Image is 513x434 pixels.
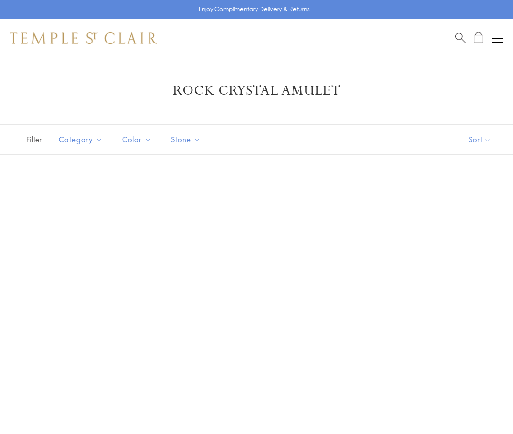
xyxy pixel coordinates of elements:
[166,133,208,146] span: Stone
[51,129,110,151] button: Category
[54,133,110,146] span: Category
[474,32,483,44] a: Open Shopping Bag
[24,82,489,100] h1: Rock Crystal Amulet
[492,32,503,44] button: Open navigation
[10,32,157,44] img: Temple St. Clair
[447,125,513,154] button: Show sort by
[117,133,159,146] span: Color
[164,129,208,151] button: Stone
[115,129,159,151] button: Color
[199,4,310,14] p: Enjoy Complimentary Delivery & Returns
[455,32,466,44] a: Search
